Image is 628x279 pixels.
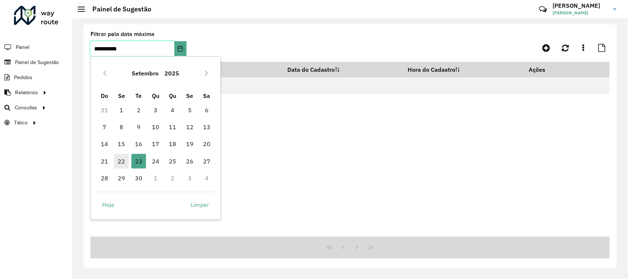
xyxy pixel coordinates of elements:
span: Tático [14,119,28,127]
button: Hoje [96,197,121,212]
span: 8 [114,120,129,134]
td: 4 [198,170,215,187]
span: 10 [148,120,163,134]
button: Choose Date [174,41,187,56]
span: 25 [165,154,180,169]
td: 18 [164,135,181,152]
td: 19 [181,135,198,152]
h3: [PERSON_NAME] [553,2,608,9]
td: 17 [147,135,164,152]
span: 28 [97,171,112,186]
span: 1 [114,103,129,117]
span: 22 [114,154,129,169]
span: 9 [131,120,146,134]
th: Ações [524,62,568,77]
td: 31 [96,101,113,118]
td: 27 [198,153,215,170]
span: 5 [182,103,197,117]
td: 14 [96,135,113,152]
span: 24 [148,154,163,169]
span: Do [101,92,108,99]
div: Choose Date [91,56,221,220]
span: [PERSON_NAME] [553,10,608,16]
td: 30 [130,170,147,187]
td: 4 [164,101,181,118]
td: 7 [96,119,113,135]
td: 25 [164,153,181,170]
td: 9 [130,119,147,135]
td: 10 [147,119,164,135]
td: 11 [164,119,181,135]
td: 29 [113,170,130,187]
span: 17 [148,137,163,151]
td: 26 [181,153,198,170]
span: Limpar [191,200,209,209]
td: 23 [130,153,147,170]
th: Data de Vigência [166,62,283,77]
td: 5 [181,101,198,118]
td: 13 [198,119,215,135]
span: 2 [131,103,146,117]
span: 18 [165,137,180,151]
span: Pedidos [14,74,32,81]
span: 23 [131,154,146,169]
span: Se [186,92,193,99]
span: 27 [199,154,214,169]
span: 3 [148,103,163,117]
td: 2 [130,101,147,118]
span: 14 [97,137,112,151]
span: Relatórios [15,89,38,96]
th: Data do Cadastro [283,62,403,77]
td: 21 [96,153,113,170]
td: 6 [198,101,215,118]
th: Hora do Cadastro [403,62,524,77]
td: 1 [113,101,130,118]
span: Sa [203,92,210,99]
td: 12 [181,119,198,135]
span: 13 [199,120,214,134]
span: 29 [114,171,129,186]
span: 15 [114,137,129,151]
button: Limpar [184,197,215,212]
span: Hoje [102,200,114,209]
td: 24 [147,153,164,170]
span: 16 [131,137,146,151]
span: 26 [182,154,197,169]
span: Qu [169,92,176,99]
td: 20 [198,135,215,152]
td: 28 [96,170,113,187]
td: 15 [113,135,130,152]
span: 6 [199,103,214,117]
td: 1 [147,170,164,187]
span: Qu [152,92,159,99]
span: Consultas [15,104,37,112]
button: Previous Month [99,67,111,79]
span: Painel [16,43,29,51]
span: 11 [165,120,180,134]
td: 8 [113,119,130,135]
td: 3 [147,101,164,118]
td: 22 [113,153,130,170]
td: 2 [164,170,181,187]
label: Filtrar pela data máxima [91,30,155,39]
span: 4 [165,103,180,117]
span: Se [118,92,125,99]
td: Nenhum registro encontrado [91,77,610,94]
span: 21 [97,154,112,169]
span: 20 [199,137,214,151]
span: 19 [182,137,197,151]
a: Contato Rápido [535,1,551,17]
button: Choose Year [162,64,182,82]
h2: Painel de Sugestão [85,5,151,13]
span: 30 [131,171,146,186]
td: 3 [181,170,198,187]
button: Next Month [201,67,212,79]
span: 7 [97,120,112,134]
td: 16 [130,135,147,152]
span: Te [135,92,142,99]
span: 12 [182,120,197,134]
span: Painel de Sugestão [15,59,59,66]
button: Choose Month [129,64,162,82]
